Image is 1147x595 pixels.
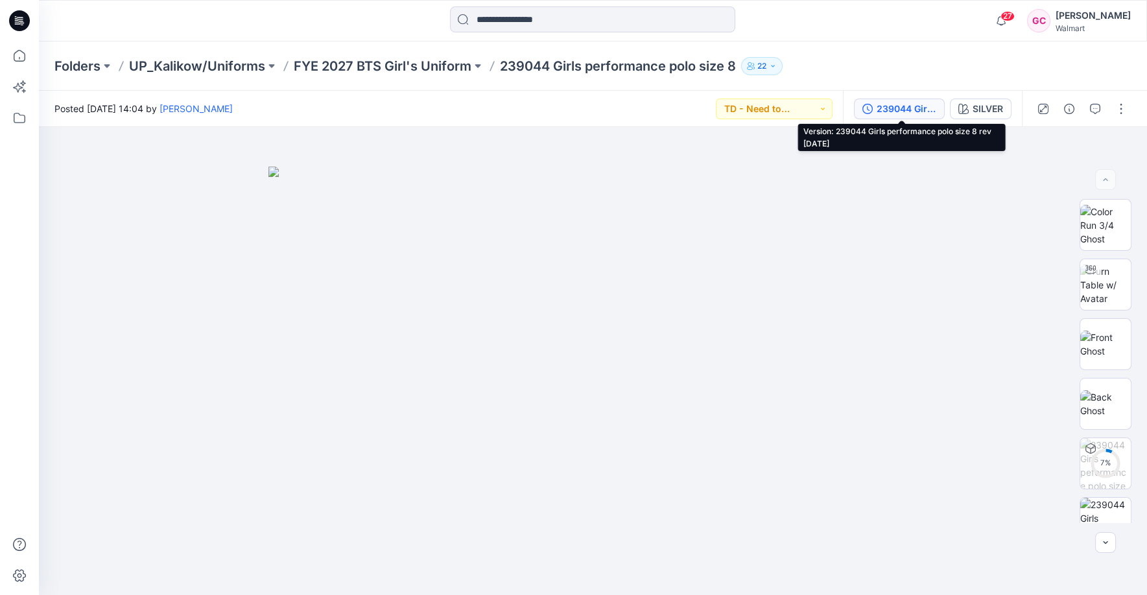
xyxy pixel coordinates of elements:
[877,102,936,116] div: 239044 Girls performance polo size 8 rev 8-13-25
[500,57,736,75] p: 239044 Girls performance polo size 8
[1090,458,1121,469] div: 7 %
[973,102,1003,116] div: SILVER
[1080,498,1131,548] img: 239044 Girls peformance polo size 8 rev 8-13-25_SILVER
[294,57,471,75] a: FYE 2027 BTS Girl's Uniform
[1080,205,1131,246] img: Color Run 3/4 Ghost
[1080,331,1131,358] img: Front Ghost
[757,59,766,73] p: 22
[1080,438,1131,489] img: 239044 Girls peformance polo size 8 rev 8-13-25 SILVER
[950,99,1011,119] button: SILVER
[854,99,945,119] button: 239044 Girls performance polo size 8 rev [DATE]
[1080,264,1131,305] img: Turn Table w/ Avatar
[1080,390,1131,417] img: Back Ghost
[1056,23,1131,33] div: Walmart
[1027,9,1050,32] div: GC
[54,102,233,115] span: Posted [DATE] 14:04 by
[1059,99,1080,119] button: Details
[268,167,917,595] img: eyJhbGciOiJIUzI1NiIsImtpZCI6IjAiLCJzbHQiOiJzZXMiLCJ0eXAiOiJKV1QifQ.eyJkYXRhIjp7InR5cGUiOiJzdG9yYW...
[129,57,265,75] a: UP_Kalikow/Uniforms
[54,57,101,75] a: Folders
[1000,11,1015,21] span: 27
[741,57,783,75] button: 22
[1056,8,1131,23] div: [PERSON_NAME]
[160,103,233,114] a: [PERSON_NAME]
